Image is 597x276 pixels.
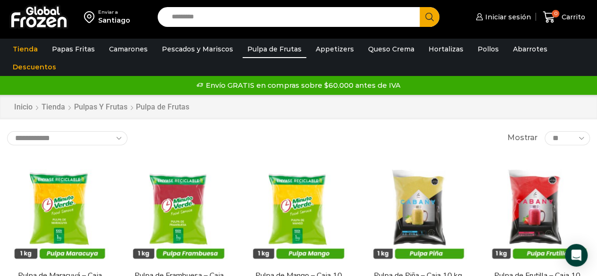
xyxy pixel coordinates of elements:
a: Tienda [41,102,66,113]
select: Pedido de la tienda [7,131,127,145]
span: 0 [552,10,559,17]
span: Iniciar sesión [483,12,531,22]
a: Camarones [104,40,152,58]
img: address-field-icon.svg [84,9,98,25]
a: Pescados y Mariscos [157,40,238,58]
a: Pulpas y Frutas [74,102,128,113]
a: Papas Fritas [47,40,100,58]
button: Search button [420,7,439,27]
a: Abarrotes [508,40,552,58]
nav: Breadcrumb [14,102,189,113]
a: Pulpa de Frutas [243,40,306,58]
div: Open Intercom Messenger [565,244,588,267]
a: Appetizers [311,40,359,58]
a: Descuentos [8,58,61,76]
span: Mostrar [507,133,538,143]
a: Iniciar sesión [473,8,531,26]
div: Santiago [98,16,130,25]
a: Queso Crema [363,40,419,58]
a: Pollos [473,40,504,58]
a: Inicio [14,102,33,113]
span: Carrito [559,12,585,22]
h1: Pulpa de Frutas [136,102,189,111]
div: Enviar a [98,9,130,16]
a: Tienda [8,40,42,58]
a: Hortalizas [424,40,468,58]
a: 0 Carrito [540,6,588,28]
